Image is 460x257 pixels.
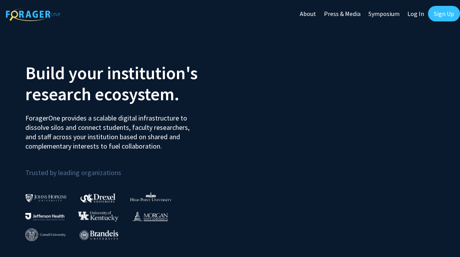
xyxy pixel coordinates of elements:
a: Sign Up [428,6,460,21]
img: Brandeis University [80,230,119,240]
img: High Point University [130,192,172,201]
img: University of Kentucky [78,211,119,222]
p: ForagerOne provides a scalable digital infrastructure to dissolve silos and connect students, fac... [25,108,200,151]
img: Cornell University [25,229,66,241]
img: ForagerOne Logo [6,7,60,21]
p: Trusted by leading organizations [25,157,224,179]
img: Johns Hopkins University [25,194,67,202]
img: Drexel University [80,193,115,202]
img: Morgan State University [132,211,168,221]
h2: Build your institution's research ecosystem. [25,62,224,105]
img: Thomas Jefferson University [25,213,64,220]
